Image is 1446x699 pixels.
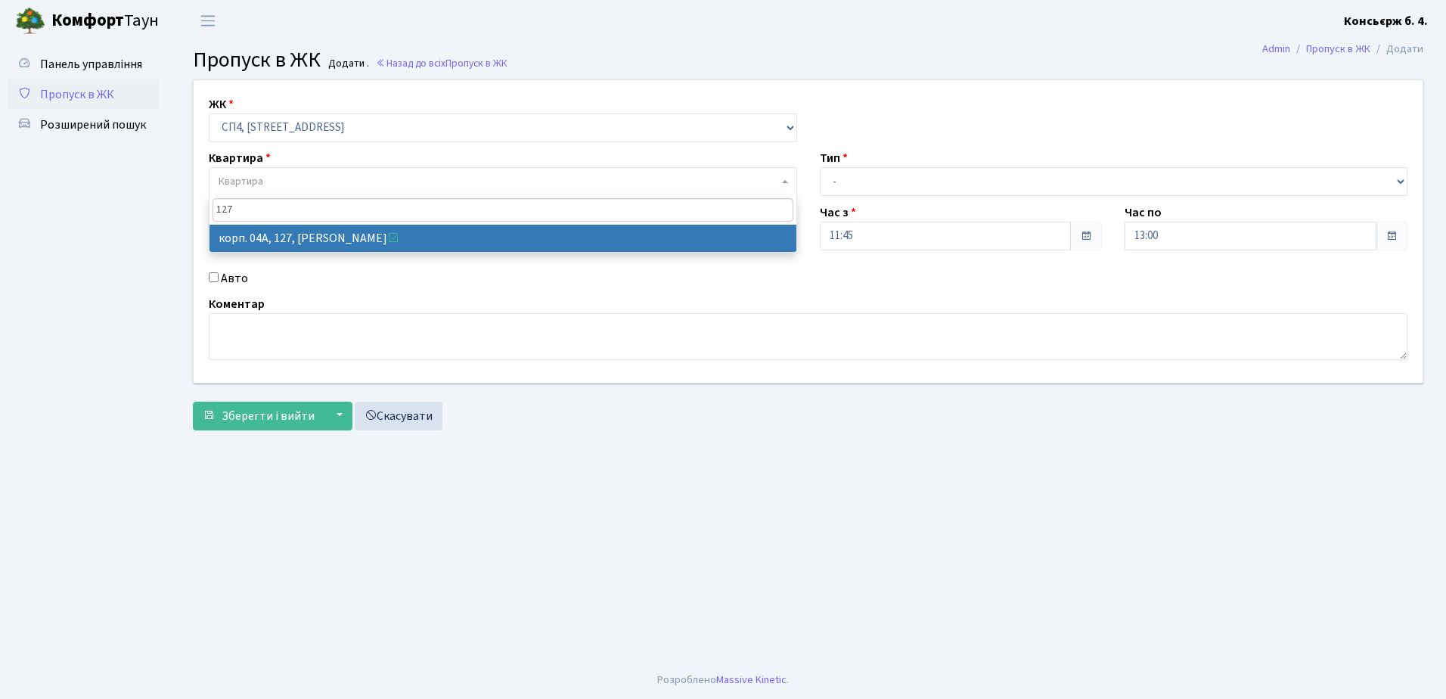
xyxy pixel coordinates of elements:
a: Консьєрж б. 4. [1344,12,1428,30]
b: Комфорт [51,8,124,33]
a: Розширений пошук [8,110,159,140]
a: Admin [1262,41,1290,57]
label: Коментар [209,295,265,313]
a: Панель управління [8,49,159,79]
label: ЖК [209,95,234,113]
label: Тип [820,149,848,167]
button: Зберегти і вийти [193,402,324,430]
span: Таун [51,8,159,34]
li: Додати [1370,41,1423,57]
span: Розширений пошук [40,116,146,133]
label: Час по [1125,203,1162,222]
div: Розроблено . [657,672,789,688]
span: Зберегти і вийти [222,408,315,424]
span: Квартира [219,174,263,189]
a: Скасувати [355,402,442,430]
span: Панель управління [40,56,142,73]
label: Авто [221,269,248,287]
nav: breadcrumb [1240,33,1446,65]
label: Час з [820,203,856,222]
b: Консьєрж б. 4. [1344,13,1428,30]
a: Назад до всіхПропуск в ЖК [376,56,507,70]
span: Пропуск в ЖК [40,86,114,103]
a: Massive Kinetic [716,672,787,688]
label: Квартира [209,149,271,167]
small: Додати . [325,57,369,70]
a: Пропуск в ЖК [8,79,159,110]
a: Пропуск в ЖК [1306,41,1370,57]
span: Пропуск в ЖК [193,45,321,75]
li: корп. 04А, 127, [PERSON_NAME] [209,225,796,252]
img: logo.png [15,6,45,36]
span: Пропуск в ЖК [445,56,507,70]
button: Переключити навігацію [189,8,227,33]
